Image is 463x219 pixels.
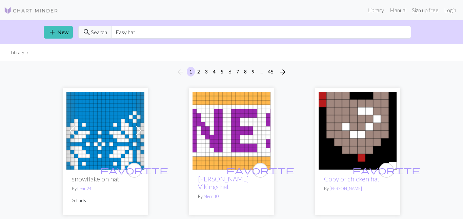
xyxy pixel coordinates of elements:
[202,67,210,76] button: 3
[276,67,289,78] button: Next
[100,163,168,177] i: favourite
[127,163,142,178] button: favourite
[409,3,441,17] a: Sign up free
[226,67,234,76] button: 6
[324,185,391,192] p: By
[193,92,270,170] img: Carter Vikings hat
[72,197,139,204] p: 2 charts
[210,67,218,76] button: 4
[329,186,362,191] a: [PERSON_NAME]
[319,92,397,170] img: chicken hat
[83,27,91,37] span: search
[441,3,459,17] a: Login
[218,67,226,76] button: 5
[249,67,257,76] button: 9
[72,175,139,183] h2: snowflake on hat
[198,193,265,200] p: By
[100,165,168,175] span: favorite
[174,67,289,78] nav: Page navigation
[365,3,387,17] a: Library
[319,127,397,133] a: chicken hat
[66,92,144,170] img: snowflake on hat
[379,163,394,178] button: favourite
[324,175,380,183] a: Copy of chicken hat
[4,6,58,15] img: Logo
[198,175,249,191] a: [PERSON_NAME] Vikings hat
[253,163,268,178] button: favourite
[241,67,249,76] button: 8
[72,185,139,192] p: By
[387,3,409,17] a: Manual
[203,194,219,199] a: Merritt0
[234,67,242,76] button: 7
[187,67,195,76] button: 1
[226,165,294,175] span: favorite
[48,27,56,37] span: add
[279,68,287,76] i: Next
[353,163,420,177] i: favourite
[279,67,287,77] span: arrow_forward
[44,26,73,39] a: New
[226,163,294,177] i: favourite
[195,67,203,76] button: 2
[11,49,24,56] li: Library
[265,67,276,76] button: 45
[91,28,107,36] span: Search
[193,127,270,133] a: Carter Vikings hat
[77,186,91,191] a: henn24
[353,165,420,175] span: favorite
[66,127,144,133] a: snowflake on hat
